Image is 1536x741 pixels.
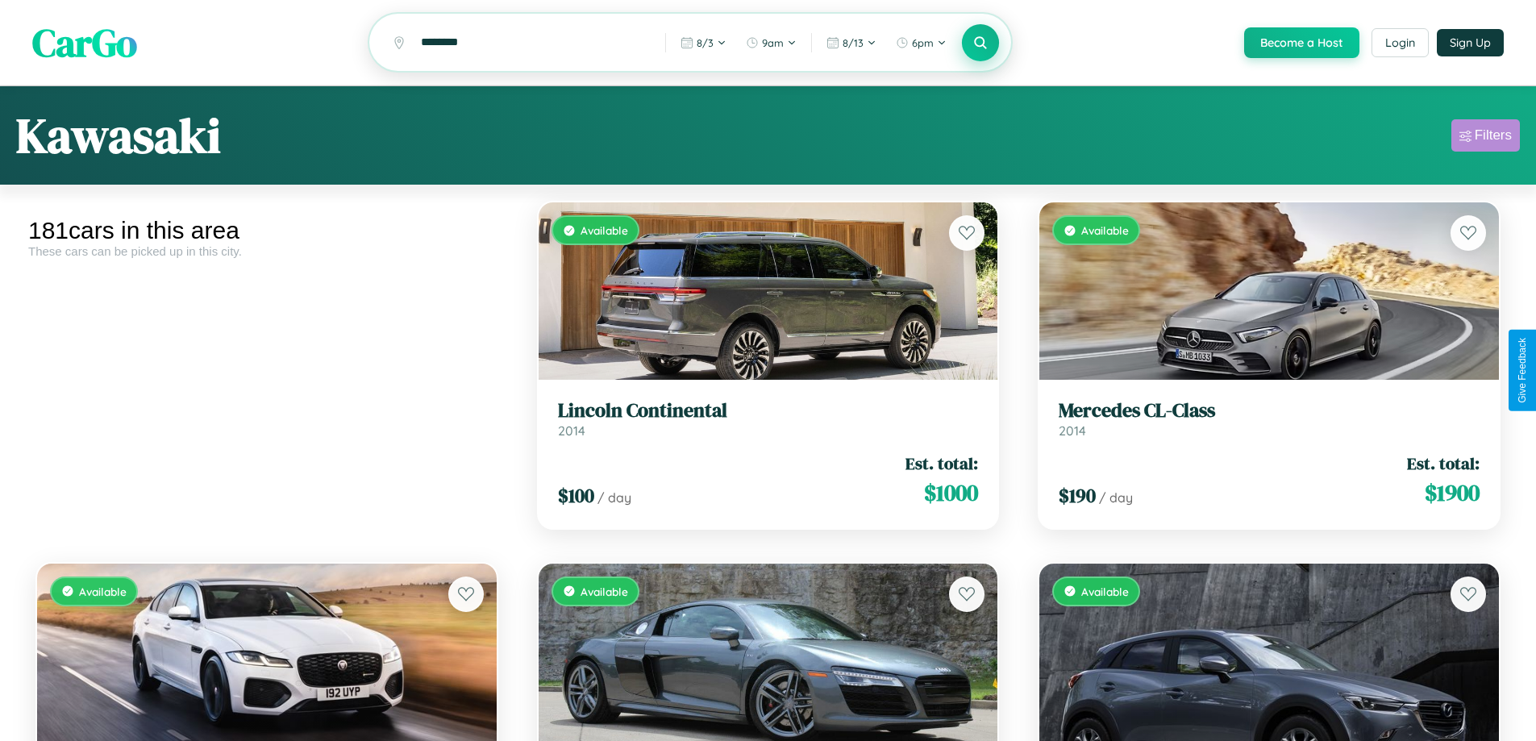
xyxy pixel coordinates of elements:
[28,217,506,244] div: 181 cars in this area
[697,36,714,49] span: 8 / 3
[1081,223,1129,237] span: Available
[1059,399,1480,439] a: Mercedes CL-Class2014
[1372,28,1429,57] button: Login
[905,452,978,475] span: Est. total:
[738,30,805,56] button: 9am
[762,36,784,49] span: 9am
[924,477,978,509] span: $ 1000
[672,30,735,56] button: 8/3
[888,30,955,56] button: 6pm
[1059,482,1096,509] span: $ 190
[1059,423,1086,439] span: 2014
[558,399,979,423] h3: Lincoln Continental
[1099,489,1133,506] span: / day
[1517,338,1528,403] div: Give Feedback
[818,30,885,56] button: 8/13
[558,482,594,509] span: $ 100
[597,489,631,506] span: / day
[581,585,628,598] span: Available
[912,36,934,49] span: 6pm
[558,399,979,439] a: Lincoln Continental2014
[1081,585,1129,598] span: Available
[16,102,221,169] h1: Kawasaki
[558,423,585,439] span: 2014
[1244,27,1359,58] button: Become a Host
[581,223,628,237] span: Available
[28,244,506,258] div: These cars can be picked up in this city.
[1407,452,1480,475] span: Est. total:
[1059,399,1480,423] h3: Mercedes CL-Class
[1475,127,1512,144] div: Filters
[32,16,137,69] span: CarGo
[1451,119,1520,152] button: Filters
[1425,477,1480,509] span: $ 1900
[843,36,864,49] span: 8 / 13
[1437,29,1504,56] button: Sign Up
[79,585,127,598] span: Available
